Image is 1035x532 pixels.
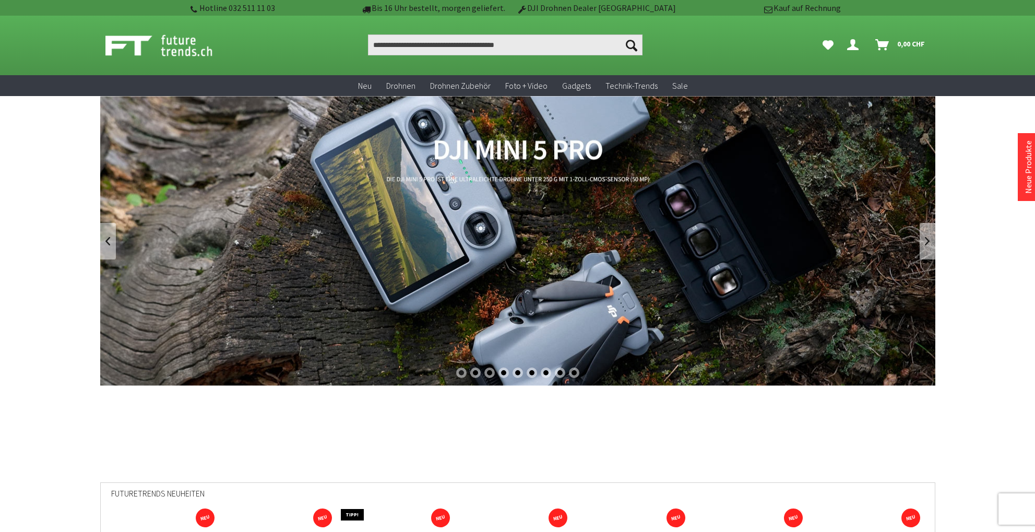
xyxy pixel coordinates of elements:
[555,75,598,97] a: Gadgets
[430,80,491,91] span: Drohnen Zubehör
[105,32,235,58] img: Shop Futuretrends - zur Startseite wechseln
[562,80,591,91] span: Gadgets
[351,75,379,97] a: Neu
[498,75,555,97] a: Foto + Video
[569,368,579,378] div: 9
[484,368,495,378] div: 3
[358,80,372,91] span: Neu
[423,75,498,97] a: Drohnen Zubehör
[368,34,643,55] input: Produkt, Marke, Kategorie, EAN, Artikelnummer…
[541,368,551,378] div: 7
[352,2,515,14] p: Bis 16 Uhr bestellt, morgen geliefert.
[100,96,935,386] a: DJI Mini 5 Pro
[498,368,509,378] div: 4
[456,368,467,378] div: 1
[678,2,841,14] p: Kauf auf Rechnung
[515,2,677,14] p: DJI Drohnen Dealer [GEOGRAPHIC_DATA]
[513,368,523,378] div: 5
[871,34,930,55] a: Warenkorb
[843,34,867,55] a: Dein Konto
[672,80,688,91] span: Sale
[555,368,565,378] div: 8
[665,75,695,97] a: Sale
[1023,140,1033,194] a: Neue Produkte
[605,80,658,91] span: Technik-Trends
[386,80,415,91] span: Drohnen
[897,36,925,52] span: 0,00 CHF
[817,34,839,55] a: Meine Favoriten
[598,75,665,97] a: Technik-Trends
[505,80,548,91] span: Foto + Video
[470,368,481,378] div: 2
[379,75,423,97] a: Drohnen
[527,368,537,378] div: 6
[621,34,643,55] button: Suchen
[189,2,352,14] p: Hotline 032 511 11 03
[111,483,924,512] div: Futuretrends Neuheiten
